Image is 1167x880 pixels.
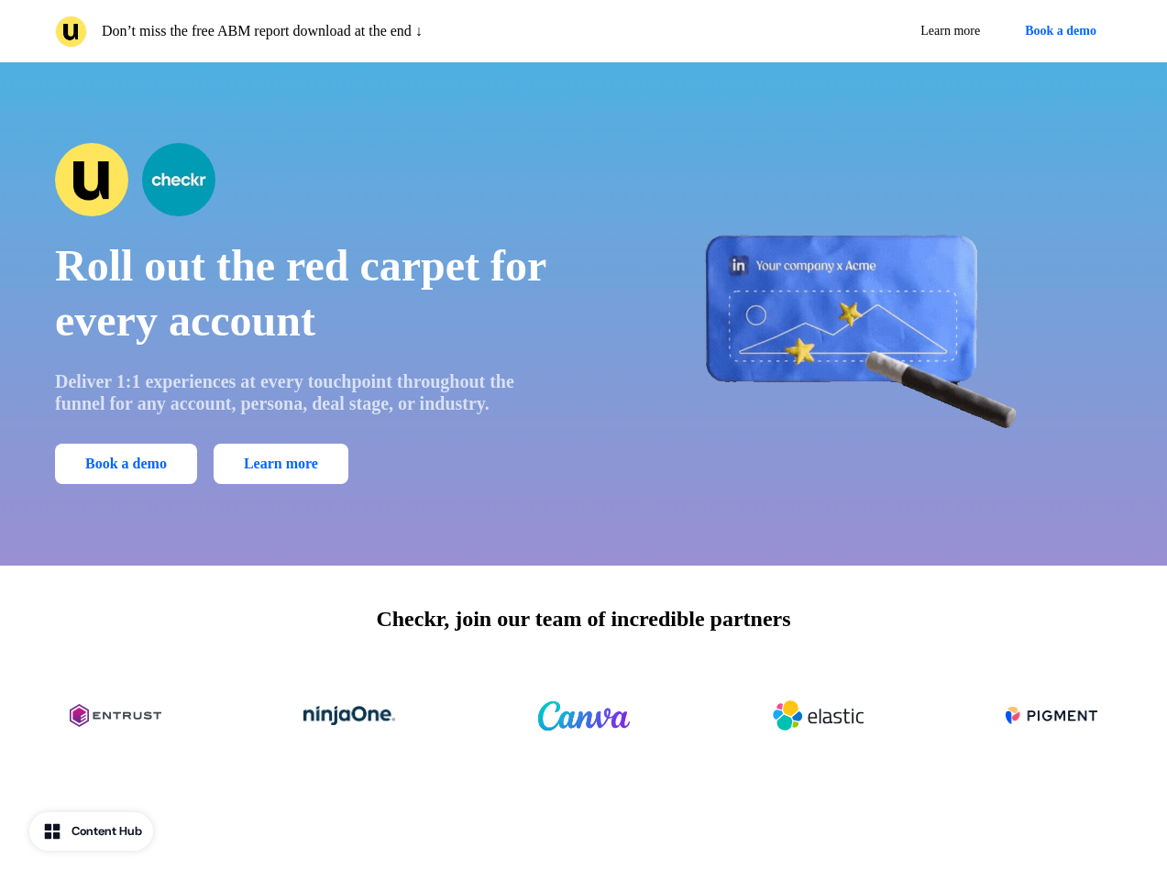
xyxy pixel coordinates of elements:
a: Learn more [214,444,348,484]
p: Deliver 1:1 experiences at every touchpoint throughout the funnel for any account, persona, deal ... [55,370,558,414]
a: Learn more [906,15,995,48]
button: Book a demo [1009,15,1112,48]
div: Content Hub [72,822,142,841]
p: Checkr, join our team of incredible partners [376,602,790,635]
span: Roll out the red carpet for every account [55,241,545,345]
button: Book a demo [55,444,197,484]
button: Content Hub [29,812,153,851]
p: Don’t miss the free ABM report download at the end ↓ [102,20,423,42]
